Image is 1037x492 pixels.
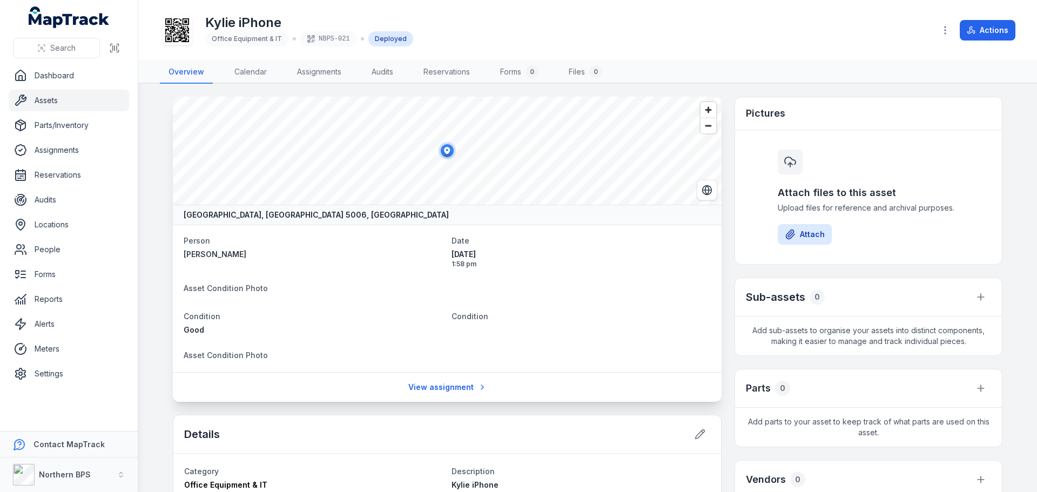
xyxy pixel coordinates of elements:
a: Overview [160,61,213,84]
span: Add sub-assets to organise your assets into distinct components, making it easier to manage and t... [735,316,1002,355]
span: Condition [452,312,488,321]
button: Zoom in [701,102,716,118]
div: 0 [810,289,825,305]
span: Office Equipment & IT [184,480,267,489]
a: Parts/Inventory [9,114,129,136]
div: Deployed [368,31,413,46]
button: Zoom out [701,118,716,133]
a: Reservations [9,164,129,186]
a: Reservations [415,61,479,84]
strong: Contact MapTrack [33,440,105,449]
h2: Details [184,427,220,442]
a: [PERSON_NAME] [184,249,443,260]
span: 1:58 pm [452,260,711,268]
span: Add parts to your asset to keep track of what parts are used on this asset. [735,408,1002,447]
strong: Northern BPS [39,470,91,479]
span: Asset Condition Photo [184,284,268,293]
span: Good [184,325,204,334]
button: Search [13,38,100,58]
a: Locations [9,214,129,235]
div: NBPS-021 [300,31,356,46]
h3: Attach files to this asset [778,185,959,200]
h3: Pictures [746,106,785,121]
a: Assignments [9,139,129,161]
a: Forms [9,264,129,285]
span: Description [452,467,495,476]
h2: Sub-assets [746,289,805,305]
a: Calendar [226,61,275,84]
time: 15/10/2025, 1:58:31 pm [452,249,711,268]
div: 0 [775,381,790,396]
div: 0 [790,472,805,487]
h1: Kylie iPhone [205,14,413,31]
span: Search [50,43,76,53]
a: Reports [9,288,129,310]
a: People [9,239,129,260]
a: Settings [9,363,129,385]
a: Audits [9,189,129,211]
a: Alerts [9,313,129,335]
h3: Parts [746,381,771,396]
div: 0 [526,65,538,78]
h3: Vendors [746,472,786,487]
button: Switch to Satellite View [697,180,717,200]
a: Assignments [288,61,350,84]
a: Meters [9,338,129,360]
a: Files0 [560,61,611,84]
button: Attach [778,224,832,245]
span: Condition [184,312,220,321]
a: View assignment [401,377,494,397]
button: Actions [960,20,1015,41]
a: Dashboard [9,65,129,86]
a: Assets [9,90,129,111]
span: Date [452,236,469,245]
span: Kylie iPhone [452,480,499,489]
span: Person [184,236,210,245]
span: Upload files for reference and archival purposes. [778,203,959,213]
a: Audits [363,61,402,84]
canvas: Map [173,97,722,205]
div: 0 [589,65,602,78]
span: [DATE] [452,249,711,260]
a: MapTrack [29,6,110,28]
span: Office Equipment & IT [212,35,282,43]
span: Asset Condition Photo [184,351,268,360]
strong: [GEOGRAPHIC_DATA], [GEOGRAPHIC_DATA] 5006, [GEOGRAPHIC_DATA] [184,210,449,220]
a: Forms0 [491,61,547,84]
span: Category [184,467,219,476]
